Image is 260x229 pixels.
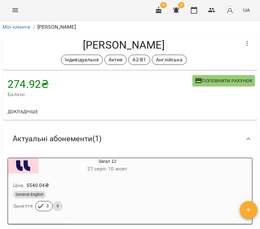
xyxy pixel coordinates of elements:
h4: [PERSON_NAME] [8,38,240,52]
span: General English [13,192,46,198]
h4: 274.92 ₴ [8,78,192,91]
span: Поповнити рахунок [195,77,252,85]
div: Індивідуальне [61,55,103,65]
button: Поповнити рахунок [192,75,255,87]
div: Загал 12 [8,158,38,173]
p: Індивідуальне [65,56,99,64]
div: Англійська [152,55,186,65]
span: 27 серп - 10 жовт [87,166,127,172]
p: [PERSON_NAME] [37,23,76,31]
p: 5540.04 ₴ [26,182,49,189]
button: UA [241,4,252,16]
img: avatar_s.png [225,6,234,15]
p: Актив [109,56,123,64]
div: Загал 12 [38,158,176,173]
button: Menu [8,3,23,18]
nav: breadcrumb [3,23,257,31]
span: 3 [178,2,184,8]
button: Загал 1227 серп- 10 жовтЦіна5540.04₴General EnglishЗаняття39 [8,158,176,219]
span: Докладніше [8,108,38,115]
span: 8 [160,2,167,8]
span: 3 [43,203,52,209]
p: А2-В1 [132,56,146,64]
span: UA [243,7,250,13]
span: Актуальні абонементи ( 1 ) [13,134,102,144]
div: А2-В1 [128,55,150,65]
span: Баланс [8,91,192,98]
p: Англійська [156,56,182,64]
div: Актуальні абонементи(1) [3,122,257,155]
button: Докладніше [5,106,41,117]
h6: Ціна [13,181,24,190]
h6: Заняття [13,202,33,211]
div: Актив [104,55,127,65]
span: 9 [53,203,63,209]
a: Мої клієнти [3,24,30,30]
li: / [33,23,35,31]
